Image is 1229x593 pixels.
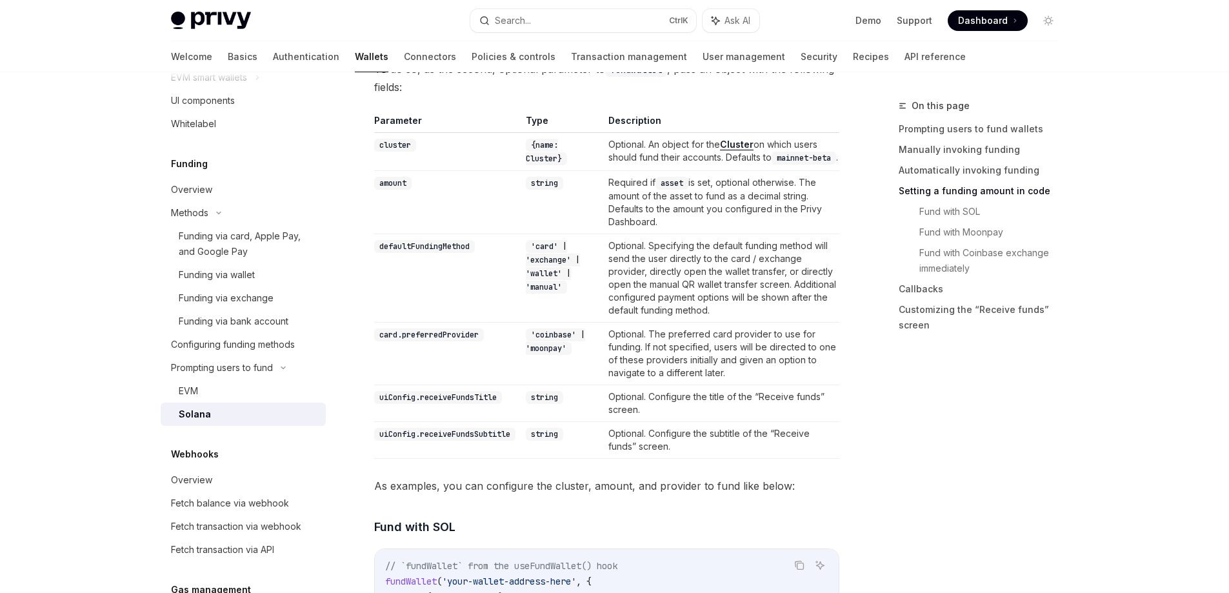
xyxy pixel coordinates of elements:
[273,41,339,72] a: Authentication
[571,41,687,72] a: Transaction management
[161,379,326,403] a: EVM
[603,170,839,234] td: Required if is set, optional otherwise. The amount of the asset to fund as a decimal string. Defa...
[724,14,750,27] span: Ask AI
[228,41,257,72] a: Basics
[495,13,531,28] div: Search...
[603,114,839,133] th: Description
[161,468,326,492] a: Overview
[171,182,212,197] div: Overview
[171,116,216,132] div: Whitelabel
[374,139,416,152] code: cluster
[853,41,889,72] a: Recipes
[171,93,235,108] div: UI components
[526,240,580,294] code: 'card' | 'exchange' | 'wallet' | 'manual'
[669,15,688,26] span: Ctrl K
[179,290,274,306] div: Funding via exchange
[703,41,785,72] a: User management
[526,428,563,441] code: string
[161,112,326,136] a: Whitelabel
[897,14,932,27] a: Support
[521,114,603,133] th: Type
[385,560,617,572] span: // `fundWallet` from the useFundWallet() hook
[171,496,289,511] div: Fetch balance via webhook
[603,322,839,385] td: Optional. The preferred card provider to use for funding. If not specified, users will be directe...
[374,60,839,96] span: To do so, as the second, optional parameter to , pass an object with the following fields:
[374,391,502,404] code: uiConfig.receiveFundsTitle
[603,234,839,322] td: Optional. Specifying the default funding method will send the user directly to the card / exchang...
[919,201,1069,222] a: Fund with SOL
[470,9,696,32] button: Search...CtrlK
[179,314,288,329] div: Funding via bank account
[171,41,212,72] a: Welcome
[385,576,437,587] span: fundWallet
[703,9,759,32] button: Ask AI
[171,12,251,30] img: light logo
[958,14,1008,27] span: Dashboard
[912,98,970,114] span: On this page
[526,177,563,190] code: string
[374,328,484,341] code: card.preferredProvider
[576,576,592,587] span: , {
[161,178,326,201] a: Overview
[374,240,475,253] code: defaultFundingMethod
[355,41,388,72] a: Wallets
[161,403,326,426] a: Solana
[161,515,326,538] a: Fetch transaction via webhook
[855,14,881,27] a: Demo
[603,421,839,458] td: Optional. Configure the subtitle of the “Receive funds” screen.
[605,63,667,77] code: fundWallet
[772,152,836,165] code: mainnet-beta
[171,472,212,488] div: Overview
[720,139,754,150] a: Cluster
[161,538,326,561] a: Fetch transaction via API
[161,286,326,310] a: Funding via exchange
[171,205,208,221] div: Methods
[472,41,555,72] a: Policies & controls
[791,557,808,574] button: Copy the contents from the code block
[904,41,966,72] a: API reference
[179,228,318,259] div: Funding via card, Apple Pay, and Google Pay
[919,222,1069,243] a: Fund with Moonpay
[1038,10,1059,31] button: Toggle dark mode
[374,477,839,495] span: As examples, you can configure the cluster, amount, and provider to fund like below:
[161,310,326,333] a: Funding via bank account
[171,360,273,376] div: Prompting users to fund
[812,557,828,574] button: Ask AI
[948,10,1028,31] a: Dashboard
[442,576,576,587] span: 'your-wallet-address-here'
[526,391,563,404] code: string
[171,447,219,462] h5: Webhooks
[374,428,515,441] code: uiConfig.receiveFundsSubtitle
[899,299,1069,336] a: Customizing the “Receive funds” screen
[161,225,326,263] a: Funding via card, Apple Pay, and Google Pay
[919,243,1069,279] a: Fund with Coinbase exchange immediately
[179,267,255,283] div: Funding via wallet
[526,328,585,355] code: 'coinbase' | 'moonpay'
[179,407,211,422] div: Solana
[603,132,839,170] td: Optional. An object for the on which users should fund their accounts. Defaults to .
[899,279,1069,299] a: Callbacks
[171,519,301,534] div: Fetch transaction via webhook
[374,518,455,536] span: Fund with SOL
[171,542,274,558] div: Fetch transaction via API
[437,576,442,587] span: (
[899,160,1069,181] a: Automatically invoking funding
[655,177,688,190] code: asset
[179,383,198,399] div: EVM
[404,41,456,72] a: Connectors
[603,385,839,421] td: Optional. Configure the title of the “Receive funds” screen.
[161,263,326,286] a: Funding via wallet
[374,114,521,133] th: Parameter
[161,492,326,515] a: Fetch balance via webhook
[161,89,326,112] a: UI components
[801,41,837,72] a: Security
[899,181,1069,201] a: Setting a funding amount in code
[899,119,1069,139] a: Prompting users to fund wallets
[171,156,208,172] h5: Funding
[374,177,412,190] code: amount
[161,333,326,356] a: Configuring funding methods
[899,139,1069,160] a: Manually invoking funding
[171,337,295,352] div: Configuring funding methods
[526,139,567,165] code: {name: Cluster}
